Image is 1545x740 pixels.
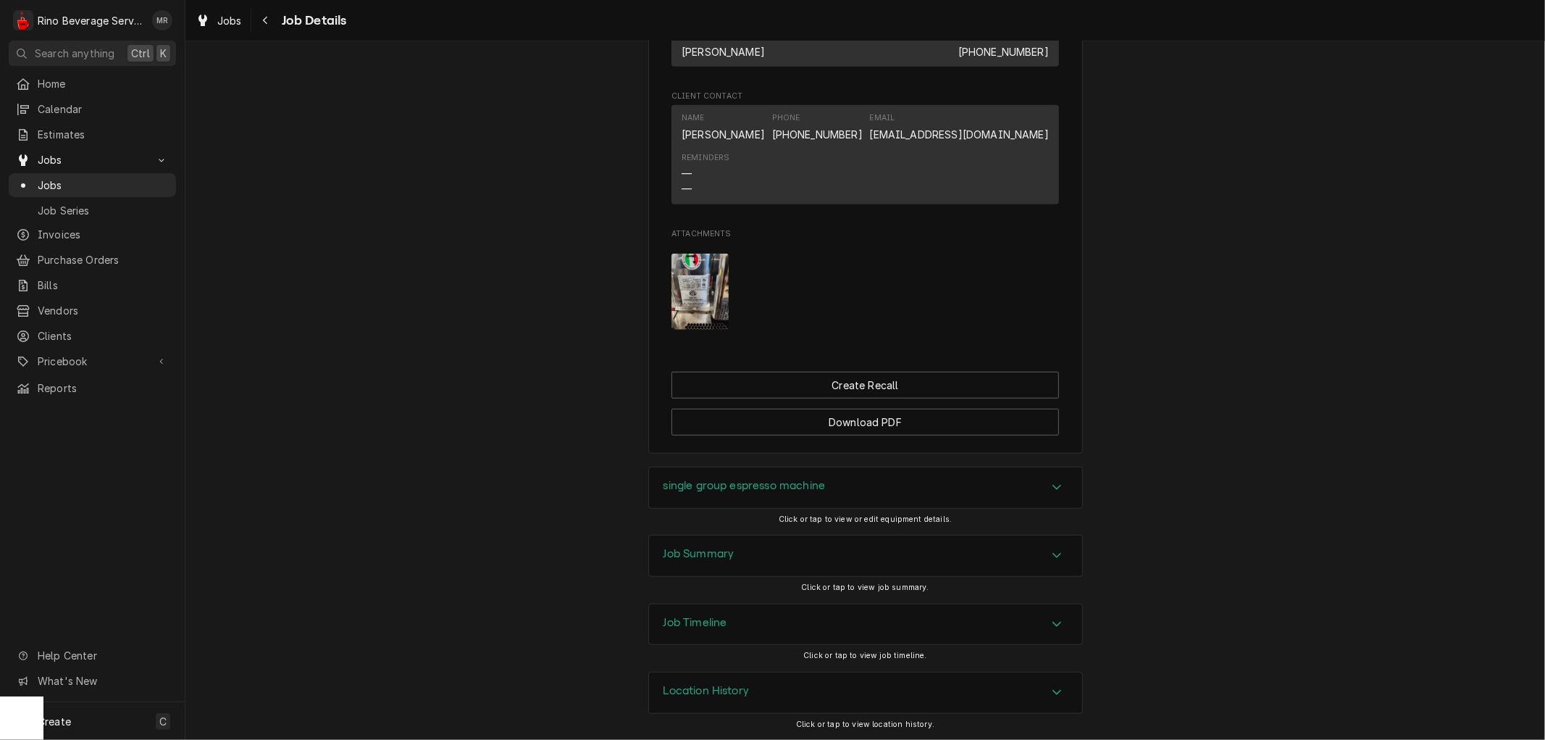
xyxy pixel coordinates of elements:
[38,381,169,396] span: Reports
[9,173,176,197] a: Jobs
[663,684,750,698] h3: Location History
[671,399,1059,436] div: Button Group Row
[13,10,33,30] div: Rino Beverage Service's Avatar
[663,547,734,561] h3: Job Summary
[38,101,169,117] span: Calendar
[663,616,727,630] h3: Job Timeline
[159,714,167,729] span: C
[671,409,1059,436] button: Download PDF
[13,10,33,30] div: R
[9,669,176,693] a: Go to What's New
[649,673,1082,713] div: Accordion Header
[801,583,929,592] span: Click or tap to view job summary.
[38,303,169,318] span: Vendors
[9,273,176,297] a: Bills
[9,148,176,172] a: Go to Jobs
[9,248,176,272] a: Purchase Orders
[772,128,863,141] a: [PHONE_NUMBER]
[671,105,1059,204] div: Contact
[38,203,169,218] span: Job Series
[682,152,729,164] div: Reminders
[671,372,1059,399] button: Create Recall
[682,127,765,142] div: [PERSON_NAME]
[671,372,1059,436] div: Button Group
[671,91,1059,102] span: Client Contact
[772,112,800,124] div: Phone
[152,10,172,30] div: Melissa Rinehart's Avatar
[648,535,1083,577] div: Job Summary
[649,536,1082,576] button: Accordion Details Expand Trigger
[671,228,1059,240] span: Attachments
[649,604,1082,645] button: Accordion Details Expand Trigger
[9,223,176,246] a: Invoices
[870,128,1049,141] a: [EMAIL_ADDRESS][DOMAIN_NAME]
[9,41,176,66] button: Search anythingCtrlK
[682,112,765,141] div: Name
[671,372,1059,399] div: Button Group Row
[958,30,1049,59] div: Phone
[682,30,765,59] div: Name
[671,91,1059,210] div: Client Contact
[648,672,1083,714] div: Location History
[649,536,1082,576] div: Accordion Header
[254,9,277,32] button: Navigate back
[35,46,114,61] span: Search anything
[38,354,147,369] span: Pricebook
[779,515,952,524] span: Click or tap to view or edit equipment details.
[649,673,1082,713] button: Accordion Details Expand Trigger
[671,22,1059,73] div: Job Contact List
[649,467,1082,508] div: Accordion Header
[649,604,1082,645] div: Accordion Header
[9,97,176,121] a: Calendar
[682,166,692,181] div: —
[671,105,1059,211] div: Client Contact List
[152,10,172,30] div: MR
[682,152,729,196] div: Reminders
[958,46,1049,58] a: [PHONE_NUMBER]
[671,228,1059,341] div: Attachments
[648,604,1083,646] div: Job Timeline
[277,11,347,30] span: Job Details
[38,278,169,293] span: Bills
[9,376,176,400] a: Reports
[649,467,1082,508] button: Accordion Details Expand Trigger
[9,349,176,373] a: Go to Pricebook
[38,648,167,663] span: Help Center
[671,242,1059,341] span: Attachments
[682,112,705,124] div: Name
[671,22,1059,67] div: Contact
[38,152,147,167] span: Jobs
[190,9,248,33] a: Jobs
[38,76,169,91] span: Home
[38,227,169,242] span: Invoices
[772,112,863,141] div: Phone
[131,46,150,61] span: Ctrl
[870,112,1049,141] div: Email
[9,72,176,96] a: Home
[671,254,729,330] img: 7G42HqGYSsGzKJaWKG0b
[38,673,167,689] span: What's New
[38,715,71,728] span: Create
[648,467,1083,509] div: single group espresso machine
[160,46,167,61] span: K
[38,127,169,142] span: Estimates
[9,299,176,323] a: Vendors
[803,651,926,660] span: Click or tap to view job timeline.
[38,252,169,267] span: Purchase Orders
[9,324,176,348] a: Clients
[796,720,934,729] span: Click or tap to view location history.
[682,181,692,196] div: —
[38,178,169,193] span: Jobs
[682,44,765,59] div: [PERSON_NAME]
[9,199,176,223] a: Job Series
[9,644,176,668] a: Go to Help Center
[870,112,895,124] div: Email
[217,13,242,28] span: Jobs
[9,122,176,146] a: Estimates
[38,328,169,344] span: Clients
[38,13,144,28] div: Rino Beverage Service
[663,479,826,493] h3: single group espresso machine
